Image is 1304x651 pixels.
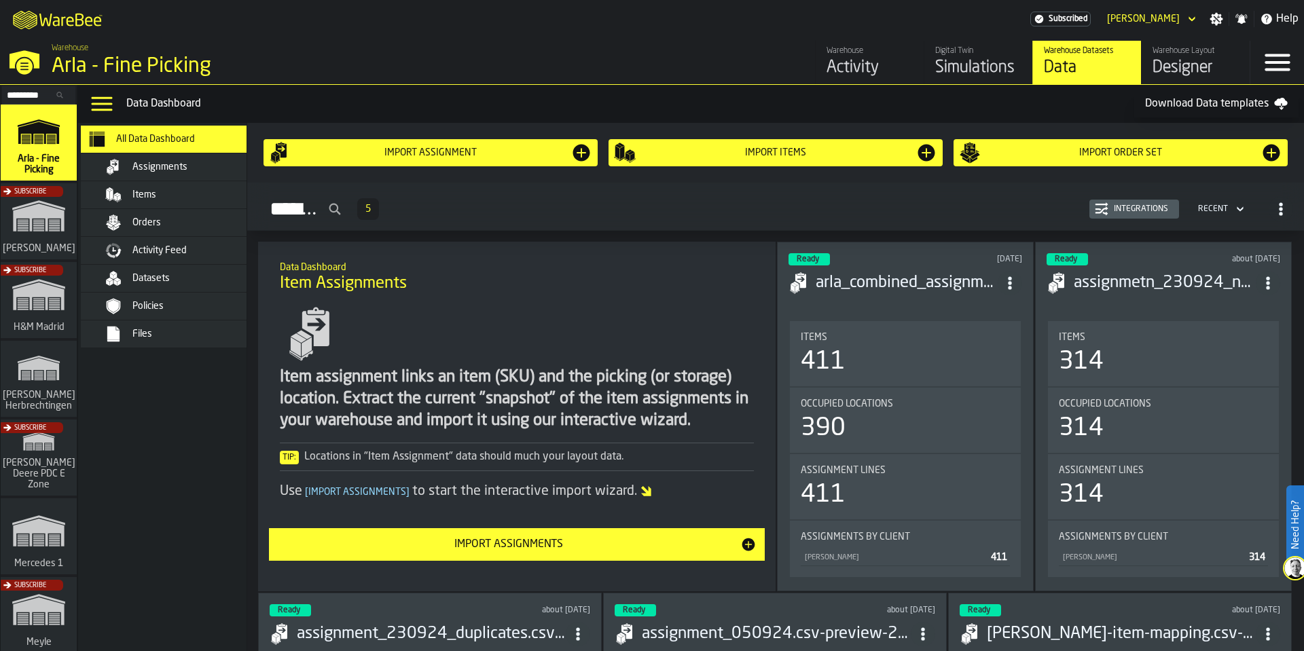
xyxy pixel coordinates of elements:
li: menu Items [81,181,271,209]
span: Assignment lines [801,465,886,476]
div: Title [1059,398,1268,409]
li: menu Files [81,320,271,348]
div: Title [801,398,1010,409]
div: Title [1059,532,1268,542]
span: Items [1059,332,1085,343]
span: ] [406,487,410,497]
h3: assignmetn_230924_noduplicate.csv-preview-2024-09-23 [1074,272,1256,294]
h3: arla_combined_assignment 1 (1).csv [816,272,998,294]
div: StatList-item-ARLA [1059,548,1268,566]
div: Menu Subscription [1030,12,1091,26]
button: button-Import Items [609,139,943,166]
div: [PERSON_NAME] [1062,553,1244,562]
section: card-AssignmentDashboardCard [1047,318,1280,580]
div: Title [1059,332,1268,343]
button: button-Import assignment [264,139,598,166]
div: Arla-item-mapping.csv-preview-2024-08-09 [987,623,1256,645]
div: Title [801,332,1010,343]
span: 314 [1249,553,1265,562]
span: Datasets [132,273,170,284]
div: Designer [1153,57,1239,79]
div: status-3 2 [960,604,1001,616]
span: [ [305,487,308,497]
div: Updated: 9/23/2024, 12:43:29 PM Created: 9/23/2024, 12:43:25 PM [452,606,590,615]
a: link-to-/wh/i/a24a3e22-db74-4543-ba93-f633e23cdb4e/simulations [1,498,77,577]
span: Ready [1055,255,1077,263]
span: Items [801,332,827,343]
a: link-to-/wh/i/48cbecf7-1ea2-4bc9-a439-03d5b66e1a58/settings/billing [1030,12,1091,26]
span: Subscribe [14,188,46,196]
label: button-toggle-Menu [1250,41,1304,84]
div: stat-Assignments by Client [790,521,1021,577]
div: stat-Assignments by Client [1048,521,1279,577]
div: Import assignment [291,147,570,158]
span: 411 [991,553,1007,562]
span: Subscribe [14,267,46,274]
div: DropdownMenuValue-4 [1198,204,1228,214]
label: button-toggle-Data Menu [83,90,121,117]
div: ItemListCard-DashboardItemContainer [1035,242,1292,591]
div: Use to start the interactive import wizard. [280,482,754,501]
div: ItemListCard- [258,242,776,591]
div: ButtonLoadMore-Load More-Prev-First-Last [352,198,384,220]
div: Digital Twin [935,46,1021,56]
a: link-to-/wh/i/9d85c013-26f4-4c06-9c7d-6d35b33af13a/simulations [1,420,77,498]
div: stat-Occupied Locations [1048,388,1279,453]
li: menu All Data Dashboard [81,126,271,153]
span: Occupied Locations [801,398,893,409]
label: button-toggle-Help [1254,11,1304,27]
span: Help [1276,11,1299,27]
span: Assignment lines [1059,465,1144,476]
div: 411 [801,348,846,375]
div: DropdownMenuValue-Pavle Vasic [1102,11,1199,27]
h3: assignment_050924.csv-preview-2024-09-05 [642,623,911,645]
span: Ready [968,606,990,614]
span: All Data Dashboard [116,134,195,145]
div: DropdownMenuValue-4 [1193,201,1247,217]
span: Assignments [132,162,187,172]
div: title-Item Assignments [269,253,765,301]
div: status-3 2 [615,604,656,616]
span: Arla - Fine Picking [6,153,71,175]
div: Title [801,465,1010,476]
div: DropdownMenuValue-Pavle Vasic [1107,14,1180,24]
label: button-toggle-Settings [1204,12,1229,26]
button: button-Import Order Set [954,139,1288,166]
div: Locations in "Item Assignment" data should much your layout data. [280,449,754,465]
div: Import Order Set [981,147,1261,158]
div: ItemListCard-DashboardItemContainer [777,242,1034,591]
div: Title [1059,465,1268,476]
span: Ready [797,255,819,263]
div: 314 [1059,415,1104,442]
div: Updated: 9/5/2024, 11:13:56 AM Created: 9/5/2024, 11:13:52 AM [797,606,935,615]
div: 314 [1059,348,1104,375]
a: link-to-/wh/i/f0a6b354-7883-413a-84ff-a65eb9c31f03/simulations [1,341,77,420]
div: stat-Items [1048,321,1279,386]
div: stat-Occupied Locations [790,388,1021,453]
div: stat-Items [790,321,1021,386]
li: menu Activity Feed [81,237,271,265]
span: Occupied Locations [1059,398,1151,409]
span: Assignments by Client [1059,532,1168,542]
div: Activity [827,57,913,79]
button: button-Integrations [1089,200,1179,219]
span: Subscribe [14,582,46,589]
div: stat-Assignment lines [1048,454,1279,519]
div: status-3 2 [270,604,311,616]
div: Warehouse [827,46,913,56]
div: Title [801,532,1010,542]
div: [PERSON_NAME] [803,553,985,562]
span: Tip: [280,451,299,464]
div: assignment_230924_duplicates.csv-preview-2024-09-23 [297,623,566,645]
h3: [PERSON_NAME]-item-mapping.csv-preview-2024-08-09 [987,623,1256,645]
span: Warehouse [52,43,88,53]
span: Orders [132,217,161,228]
span: Item Assignments [280,273,407,295]
div: Import Assignments [277,536,740,553]
div: status-3 2 [1047,253,1088,265]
